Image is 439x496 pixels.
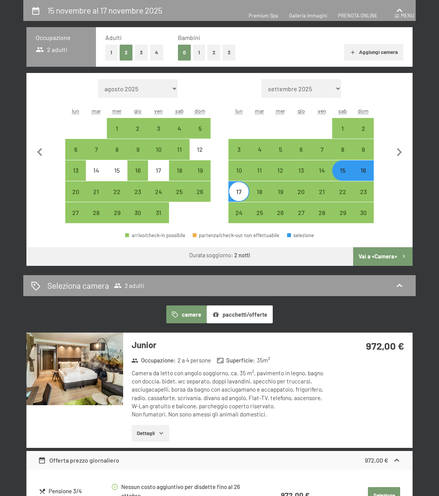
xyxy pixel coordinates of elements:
[107,202,127,223] div: Wed Oct 29 2025
[250,210,269,229] div: 25
[108,189,127,208] div: 22
[270,160,291,181] div: arrivo/check-in possibile
[249,139,270,160] div: arrivo/check-in possibile
[105,45,117,61] button: 1
[108,125,127,144] div: 1
[128,125,147,144] div: 2
[312,181,332,202] div: Fri Nov 21 2025
[270,139,291,160] div: Wed Nov 05 2025
[229,146,248,165] div: 3
[291,181,312,202] div: arrivo/check-in possibile
[271,146,290,165] div: 5
[312,160,332,181] div: Fri Nov 14 2025
[154,108,163,114] abbr: venerdì
[249,12,278,19] a: Premium Spa
[38,456,119,465] div: Offerta prezzo giornaliero
[312,139,332,160] div: Fri Nov 07 2025
[270,202,291,223] div: arrivo/check-in possibile
[107,181,127,202] div: Wed Oct 22 2025
[365,456,388,464] strong: 972,00 €
[353,247,413,266] button: Vai a «Camera»
[190,189,209,208] div: 26
[148,160,169,181] div: Fri Oct 17 2025
[353,118,374,139] div: arrivo/check-in possibile
[287,233,314,238] div: selezione
[271,189,290,208] div: 19
[333,189,352,208] div: 22
[223,45,235,61] button: 3
[87,167,106,186] div: 14
[249,181,270,202] div: Tue Nov 18 2025
[47,280,109,291] h2: Seleziona camera
[401,12,414,19] span: Menu
[170,167,189,186] div: 18
[107,118,127,139] div: Wed Oct 01 2025
[190,118,210,139] div: Sun Oct 05 2025
[332,160,353,181] div: arrivo/check-in possibile
[132,339,326,351] h3: Junior
[291,160,312,181] div: Thu Nov 13 2025
[391,79,408,224] button: Mese successivo
[65,202,86,223] div: Mon Oct 27 2025
[270,160,291,181] div: Wed Nov 12 2025
[193,233,280,238] div: partenza/check-out non effettuabile
[86,139,106,160] div: Tue Oct 07 2025
[249,202,270,223] div: arrivo/check-in possibile
[127,160,148,181] div: arrivo/check-in possibile
[127,202,148,223] div: arrivo/check-in possibile
[270,202,291,223] div: Wed Nov 26 2025
[148,139,169,160] div: arrivo/check-in possibile
[353,139,374,160] div: arrivo/check-in possibile
[271,210,290,229] div: 26
[312,167,331,186] div: 14
[354,125,373,144] div: 2
[170,146,189,165] div: 11
[312,202,332,223] div: Fri Nov 28 2025
[107,160,127,181] div: Wed Oct 15 2025
[148,118,169,139] div: Fri Oct 03 2025
[270,139,291,160] div: arrivo/check-in possibile
[190,146,209,165] div: 12
[353,160,374,181] div: Sun Nov 16 2025
[190,139,210,160] div: Sun Oct 12 2025
[32,79,48,224] button: Mese precedente
[108,210,127,229] div: 29
[149,167,168,186] div: 17
[127,118,148,139] div: arrivo/check-in possibile
[107,139,127,160] div: arrivo/check-in possibile
[366,340,404,352] strong: 972,00 €
[289,12,327,19] span: Galleria immagini
[166,305,207,323] button: camere
[189,251,250,259] div: Durata soggiorno:
[250,189,269,208] div: 18
[127,160,148,181] div: Thu Oct 16 2025
[178,45,191,61] button: 0
[332,181,353,202] div: Sat Nov 22 2025
[249,139,270,160] div: Tue Nov 04 2025
[65,160,86,181] div: arrivo/check-in possibile
[312,181,332,202] div: arrivo/check-in possibile
[190,125,209,144] div: 5
[332,202,353,223] div: Sat Nov 29 2025
[170,125,189,144] div: 4
[228,139,249,160] div: Mon Nov 03 2025
[190,118,210,139] div: arrivo/check-in possibile
[332,160,353,181] div: Sat Nov 15 2025
[228,160,249,181] div: arrivo/check-in possibile
[132,425,169,442] button: Dettagli
[332,202,353,223] div: arrivo/check-in possibile
[148,139,169,160] div: Fri Oct 10 2025
[312,210,331,229] div: 28
[125,233,185,238] div: arrivo/check-in possibile
[354,210,373,229] div: 30
[107,139,127,160] div: Wed Oct 08 2025
[332,118,353,139] div: Sat Nov 01 2025
[66,146,85,165] div: 6
[291,139,312,160] div: Thu Nov 06 2025
[332,181,353,202] div: arrivo/check-in possibile
[332,118,353,139] div: arrivo/check-in possibile
[332,139,353,160] div: arrivo/check-in possibile
[338,108,347,114] abbr: sabato
[276,108,285,114] abbr: mercoledì
[120,45,132,61] button: 2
